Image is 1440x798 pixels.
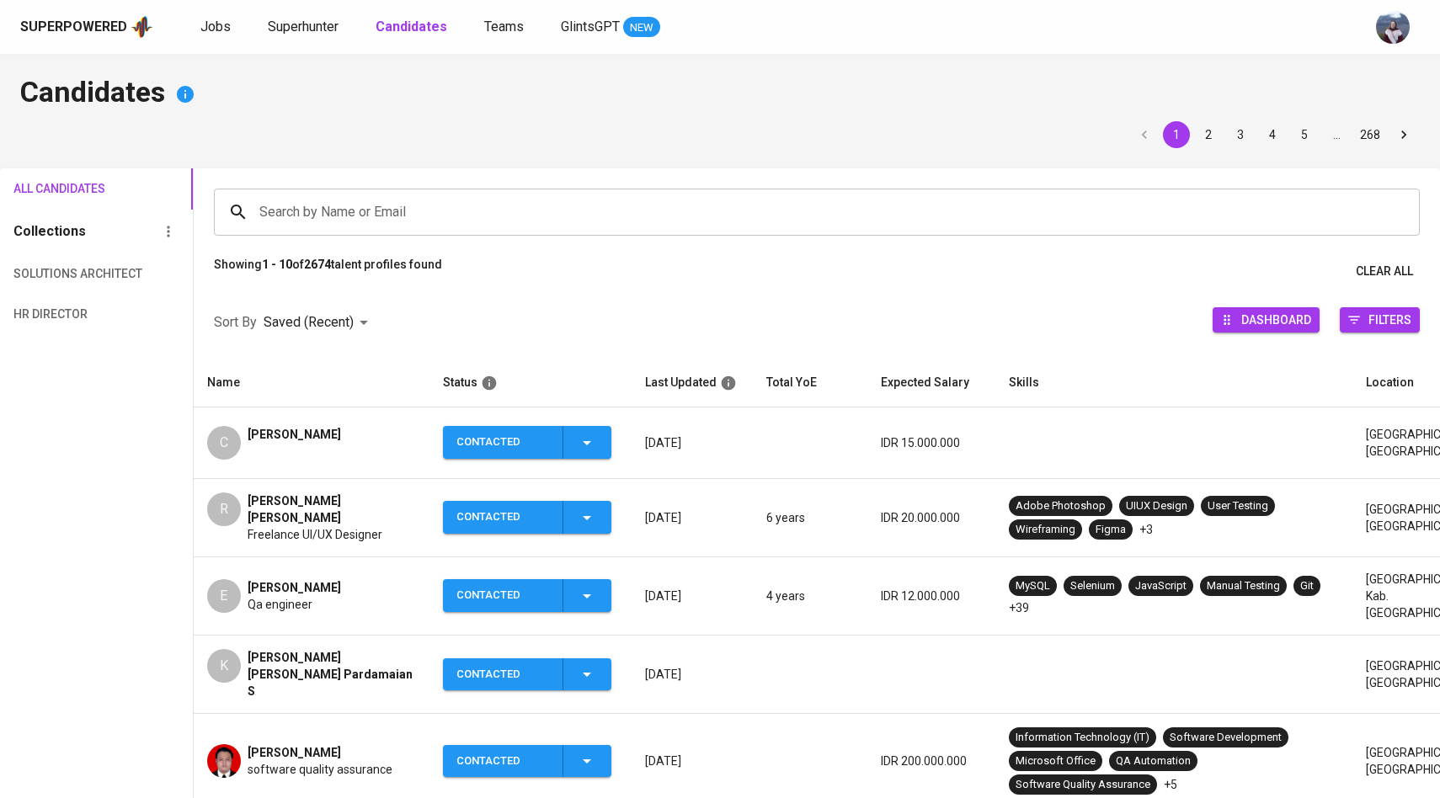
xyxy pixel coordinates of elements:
th: Status [429,359,632,407]
div: Contacted [456,745,549,778]
th: Name [194,359,429,407]
button: Filters [1340,307,1420,332]
div: Adobe Photoshop [1016,498,1106,514]
span: Dashboard [1241,308,1311,331]
div: Saved (Recent) [264,307,374,338]
div: JavaScript [1135,578,1187,594]
div: User Testing [1208,498,1268,514]
span: Solutions Architect [13,263,105,285]
p: [DATE] [645,753,739,769]
button: Contacted [443,501,611,534]
a: Jobs [200,17,234,38]
p: IDR 12.000.000 [881,588,982,604]
span: Clear All [1356,261,1413,282]
span: GlintsGPT [561,19,620,35]
a: GlintsGPT NEW [561,17,660,38]
b: Candidates [376,19,447,35]
span: Superhunter [268,19,339,35]
span: Freelance UI/UX Designer [248,526,382,543]
div: … [1323,126,1350,143]
button: Go to page 268 [1355,121,1385,148]
p: IDR 200.000.000 [881,753,982,769]
div: Software Development [1170,730,1282,746]
button: Go to page 3 [1227,121,1254,148]
button: Contacted [443,745,611,778]
p: 4 years [766,588,854,604]
p: +5 [1164,776,1177,793]
img: christine.raharja@glints.com [1376,10,1410,44]
div: Wireframing [1016,522,1075,538]
button: Contacted [443,658,611,691]
b: 2674 [304,258,331,271]
a: Candidates [376,17,451,38]
button: Clear All [1349,256,1420,287]
div: UIUX Design [1126,498,1187,514]
p: 6 years [766,509,854,526]
span: [PERSON_NAME] [248,744,341,761]
button: Contacted [443,426,611,459]
div: Selenium [1070,578,1115,594]
a: Teams [484,17,527,38]
p: [DATE] [645,509,739,526]
span: [PERSON_NAME] [248,579,341,596]
img: 53e122cb-da24-4fdb-a582-8c36b8185be1.jpg [207,744,241,778]
button: Go to page 2 [1195,121,1222,148]
span: All Candidates [13,178,105,199]
img: app logo [131,14,153,40]
div: Contacted [456,426,549,459]
div: Information Technology (IT) [1016,730,1149,746]
p: [DATE] [645,588,739,604]
div: Superpowered [20,18,127,37]
p: +39 [1009,599,1029,616]
th: Last Updated [632,359,753,407]
p: IDR 20.000.000 [881,509,982,526]
p: Saved (Recent) [264,312,354,332]
div: Microsoft Office [1016,753,1096,769]
th: Skills [995,359,1352,407]
span: software quality assurance [248,761,392,778]
button: Contacted [443,579,611,612]
p: [DATE] [645,434,739,451]
p: [DATE] [645,666,739,683]
nav: pagination navigation [1128,121,1420,148]
button: page 1 [1163,121,1190,148]
p: Sort By [214,312,257,332]
span: [PERSON_NAME] [PERSON_NAME] [248,492,416,526]
div: MySQL [1016,578,1050,594]
div: Figma [1096,522,1126,538]
b: 1 - 10 [262,258,292,271]
p: IDR 15.000.000 [881,434,982,451]
div: R [207,492,241,526]
span: [PERSON_NAME] [PERSON_NAME] Pardamaian S [248,649,416,700]
button: Go to page 5 [1291,121,1318,148]
span: HR Director [13,304,105,325]
p: Showing of talent profiles found [214,256,442,287]
button: Go to page 4 [1259,121,1286,148]
span: Qa engineer [248,596,312,613]
span: [PERSON_NAME] [248,426,341,443]
p: +3 [1139,521,1153,538]
h4: Candidates [20,74,1420,114]
div: Git [1300,578,1314,594]
h6: Collections [13,220,86,243]
span: Teams [484,19,524,35]
button: Dashboard [1213,307,1320,332]
a: Superhunter [268,17,342,38]
th: Expected Salary [867,359,995,407]
span: Jobs [200,19,231,35]
a: Superpoweredapp logo [20,14,153,40]
div: Software Quality Assurance [1016,777,1150,793]
th: Total YoE [753,359,867,407]
div: K [207,649,241,683]
div: E [207,579,241,613]
div: C [207,426,241,460]
div: QA Automation [1116,753,1191,769]
div: Manual Testing [1207,578,1280,594]
span: NEW [623,19,660,36]
span: Filters [1368,308,1411,331]
div: Contacted [456,579,549,612]
div: Contacted [456,501,549,534]
button: Go to next page [1390,121,1417,148]
div: Contacted [456,658,549,691]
